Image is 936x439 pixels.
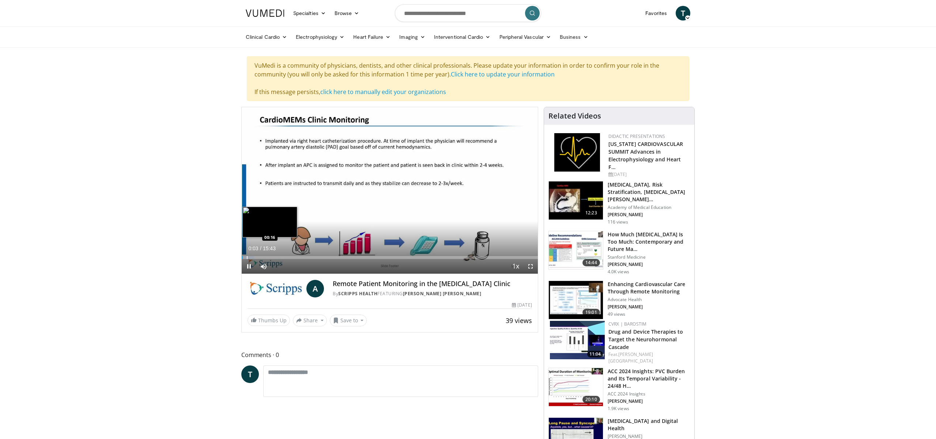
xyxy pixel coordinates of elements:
h3: Enhancing Cardiovascular Care Through Remote Monitoring [608,281,690,295]
img: 5badc02f-8fc9-4c18-8614-aca21a8d34dd.150x105_q85_crop-smart_upscale.jpg [550,321,605,359]
img: e0c99205-c569-4268-9ae2-fb6442bedd4f.150x105_q85_crop-smart_upscale.jpg [549,281,603,319]
p: Advocate Health [608,297,690,303]
div: [DATE] [608,171,688,178]
a: 20:10 ACC 2024 Insights: PVC Burden and Its Temporal Variability - 24/48 H… ACC 2024 Insights [PE... [548,368,690,412]
div: By FEATURING [333,290,532,297]
span: 12:23 [582,209,600,217]
a: Electrophysiology [291,30,349,44]
a: T [676,6,690,20]
span: / [260,245,261,251]
a: 19:01 Enhancing Cardiovascular Care Through Remote Monitoring Advocate Health [PERSON_NAME] 49 views [548,281,690,319]
a: Business [555,30,593,44]
h4: Remote Patient Monitoring in the [MEDICAL_DATA] Clinic [333,280,532,288]
h3: ACC 2024 Insights: PVC Burden and Its Temporal Variability - 24/48 H… [608,368,690,390]
div: Progress Bar [242,256,538,259]
button: Fullscreen [523,259,538,274]
p: ACC 2024 Insights [608,391,690,397]
p: 116 views [608,219,628,225]
span: 14:44 [582,259,600,266]
a: Clinical Cardio [241,30,291,44]
button: Mute [256,259,271,274]
div: [DATE] [512,302,532,308]
a: Peripheral Vascular [495,30,555,44]
p: [PERSON_NAME] [608,304,690,310]
img: VuMedi Logo [246,10,284,17]
h4: Related Videos [548,112,601,120]
a: Favorites [641,6,671,20]
span: 19:01 [582,309,600,316]
a: Browse [330,6,364,20]
p: 49 views [608,311,626,317]
button: Pause [242,259,256,274]
a: Drug and Device Therapies to Target the Neurohormonal Cascade [608,328,683,350]
img: e849d96a-5bb9-4a16-b068-174b380694d3.150x105_q85_crop-smart_upscale.jpg [549,231,603,269]
span: 15:43 [263,245,276,251]
a: Thumbs Up [248,315,290,326]
div: Didactic Presentations [608,133,688,140]
a: Scripps Health [338,290,377,297]
button: Share [293,315,327,326]
span: 39 views [506,316,532,325]
p: Stanford Medicine [608,254,690,260]
img: cbd07656-10dd-45e3-bda0-243d5c95e0d6.150x105_q85_crop-smart_upscale.jpg [549,368,603,406]
span: Comments 0 [241,350,538,360]
a: Interventional Cardio [430,30,495,44]
h3: [MEDICAL_DATA], Risk Stratification, [MEDICAL_DATA] [PERSON_NAME]… [608,181,690,203]
button: Playback Rate [509,259,523,274]
p: [PERSON_NAME] [608,262,690,267]
a: [US_STATE] CARDIOVASCULAR SUMMIT Advances in Electrophysiology and Heart F… [608,140,683,170]
a: [PERSON_NAME][GEOGRAPHIC_DATA] [608,351,653,364]
span: 11:04 [587,351,603,357]
p: 1.9K views [608,406,629,412]
img: image.jpeg [242,207,297,237]
p: [PERSON_NAME] [608,398,690,404]
div: Feat. [608,351,688,364]
a: 14:44 How Much [MEDICAL_DATA] Is Too Much: Contemporary and Future Ma… Stanford Medicine [PERSON_... [548,231,690,275]
a: Click here to update your information [451,70,555,78]
p: Academy of Medical Education [608,205,690,210]
video-js: Video Player [242,107,538,274]
a: A [306,280,324,297]
img: 2c7e40d2-8149-448d-8d4d-968ccfaaa780.150x105_q85_crop-smart_upscale.jpg [549,181,603,219]
div: VuMedi is a community of physicians, dentists, and other clinical professionals. Please update yo... [247,56,689,101]
p: [PERSON_NAME] [608,212,690,218]
h3: [MEDICAL_DATA] and Digital Health [608,417,690,432]
a: Specialties [289,6,330,20]
button: Save to [330,315,367,326]
a: [PERSON_NAME] [PERSON_NAME] [403,290,482,297]
a: CVRx | Barostim [608,321,647,327]
span: 20:10 [582,396,600,403]
h3: How Much [MEDICAL_DATA] Is Too Much: Contemporary and Future Ma… [608,231,690,253]
span: 0:03 [248,245,258,251]
a: 11:04 [550,321,605,359]
a: Imaging [395,30,430,44]
a: click here to manually edit your organizations [320,88,446,96]
img: 1860aa7a-ba06-47e3-81a4-3dc728c2b4cf.png.150x105_q85_autocrop_double_scale_upscale_version-0.2.png [554,133,600,172]
p: 4.0K views [608,269,629,275]
a: T [241,365,259,383]
img: Scripps Health [248,280,303,297]
a: Heart Failure [349,30,395,44]
a: 12:23 [MEDICAL_DATA], Risk Stratification, [MEDICAL_DATA] [PERSON_NAME]… Academy of Medical Educa... [548,181,690,225]
input: Search topics, interventions [395,4,541,22]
